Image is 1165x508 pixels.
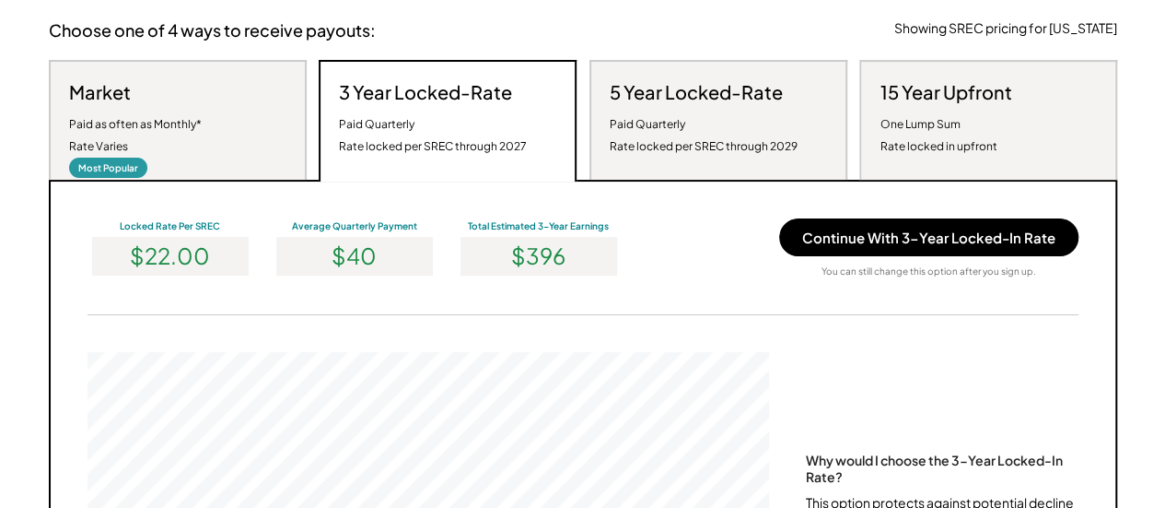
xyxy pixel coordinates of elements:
h3: Market [69,80,131,104]
div: $22.00 [92,237,249,275]
div: $396 [460,237,617,275]
div: Paid Quarterly Rate locked per SREC through 2027 [339,113,527,158]
div: Paid as often as Monthly* Rate Varies [69,113,202,158]
h3: 15 Year Upfront [880,80,1011,104]
h3: 3 Year Locked-Rate [339,80,512,104]
div: Most Popular [69,158,147,178]
div: $40 [276,237,433,275]
div: Locked Rate Per SREC [87,219,253,232]
div: Why would I choose the 3-Year Locked-In Rate? [806,452,1078,485]
div: One Lump Sum Rate locked in upfront [880,113,996,158]
div: Total Estimated 3-Year Earnings [456,219,622,232]
div: Average Quarterly Payment [272,219,437,232]
div: Paid Quarterly Rate locked per SREC through 2029 [610,113,798,158]
div: Showing SREC pricing for [US_STATE] [894,19,1117,38]
button: Continue With 3-Year Locked-In Rate [779,219,1078,256]
div: You can still change this option after you sign up. [821,266,1036,278]
h3: 5 Year Locked-Rate [610,80,783,104]
h3: Choose one of 4 ways to receive payouts: [49,19,376,41]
